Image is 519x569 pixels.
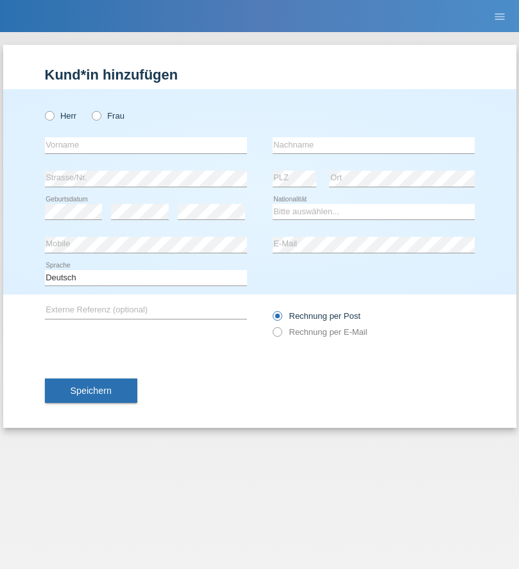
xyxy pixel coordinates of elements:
[45,67,475,83] h1: Kund*in hinzufügen
[273,327,281,343] input: Rechnung per E-Mail
[45,378,137,403] button: Speichern
[92,111,124,121] label: Frau
[71,386,112,396] span: Speichern
[273,311,281,327] input: Rechnung per Post
[273,311,361,321] label: Rechnung per Post
[273,327,368,337] label: Rechnung per E-Mail
[45,111,53,119] input: Herr
[487,12,513,20] a: menu
[92,111,100,119] input: Frau
[45,111,77,121] label: Herr
[493,10,506,23] i: menu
